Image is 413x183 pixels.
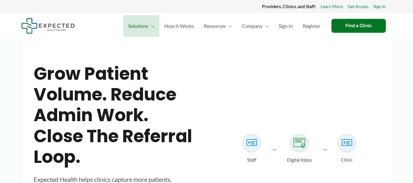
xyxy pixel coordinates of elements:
span: Solutions [128,15,148,37]
span: Company [242,15,263,37]
div: Clinic [341,156,352,164]
div: → [270,142,278,156]
span: How It Works [164,15,194,37]
div: → [321,142,328,156]
span: Resources [204,15,226,37]
a: ResourcesMenu Toggle [199,15,237,37]
a: Learn More [321,2,343,11]
a: How It Works [159,15,199,37]
h1: Grow patient volume. Reduce admin work. Close the referral loop. [34,63,194,167]
a: Sign In [373,2,386,11]
span: Menu Toggle [263,15,269,37]
div: Staff [247,156,256,164]
nav: Primary Site Navigation [123,15,325,37]
span: Menu Toggle [226,15,232,37]
a: Register [298,15,325,37]
span: Sign In [279,15,293,37]
span: Register [303,15,320,37]
img: Expected Healthcare Logo - side, dark font, small [21,18,75,34]
a: Find a Clinic [331,19,386,33]
a: Get Access [348,2,369,11]
a: CompanyMenu Toggle [237,15,274,37]
div: Digital Inbox [287,156,312,164]
strong: Providers, Clinics, and Staff: [262,4,316,9]
a: Sign In [274,15,298,37]
span: Menu Toggle [148,15,154,37]
a: SolutionsMenu Toggle [123,15,159,37]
